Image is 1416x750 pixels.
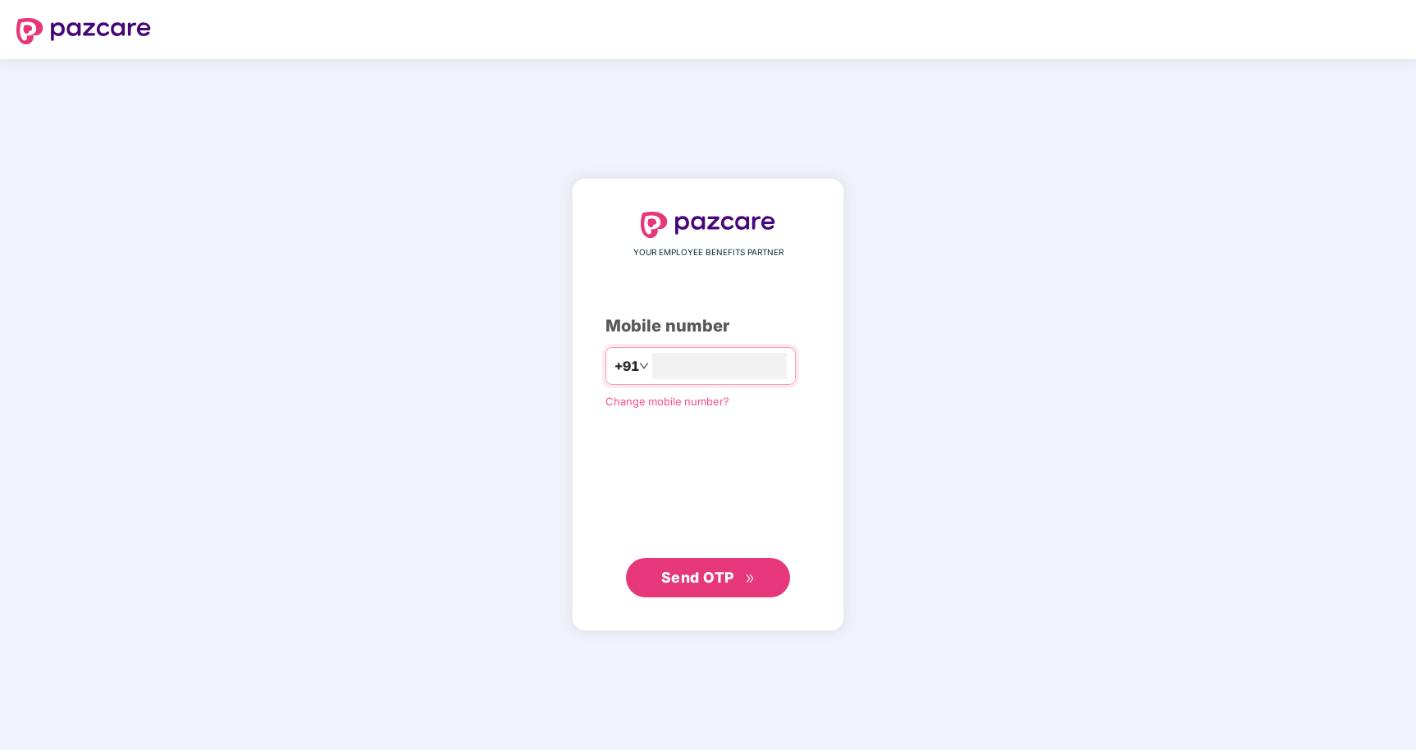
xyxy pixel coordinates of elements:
[639,361,649,371] span: down
[16,18,151,44] img: logo
[614,356,639,377] span: +91
[626,558,790,597] button: Send OTPdouble-right
[661,569,734,586] span: Send OTP
[605,395,729,408] a: Change mobile number?
[641,212,775,238] img: logo
[745,574,756,584] span: double-right
[633,246,783,259] span: YOUR EMPLOYEE BENEFITS PARTNER
[605,313,811,339] div: Mobile number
